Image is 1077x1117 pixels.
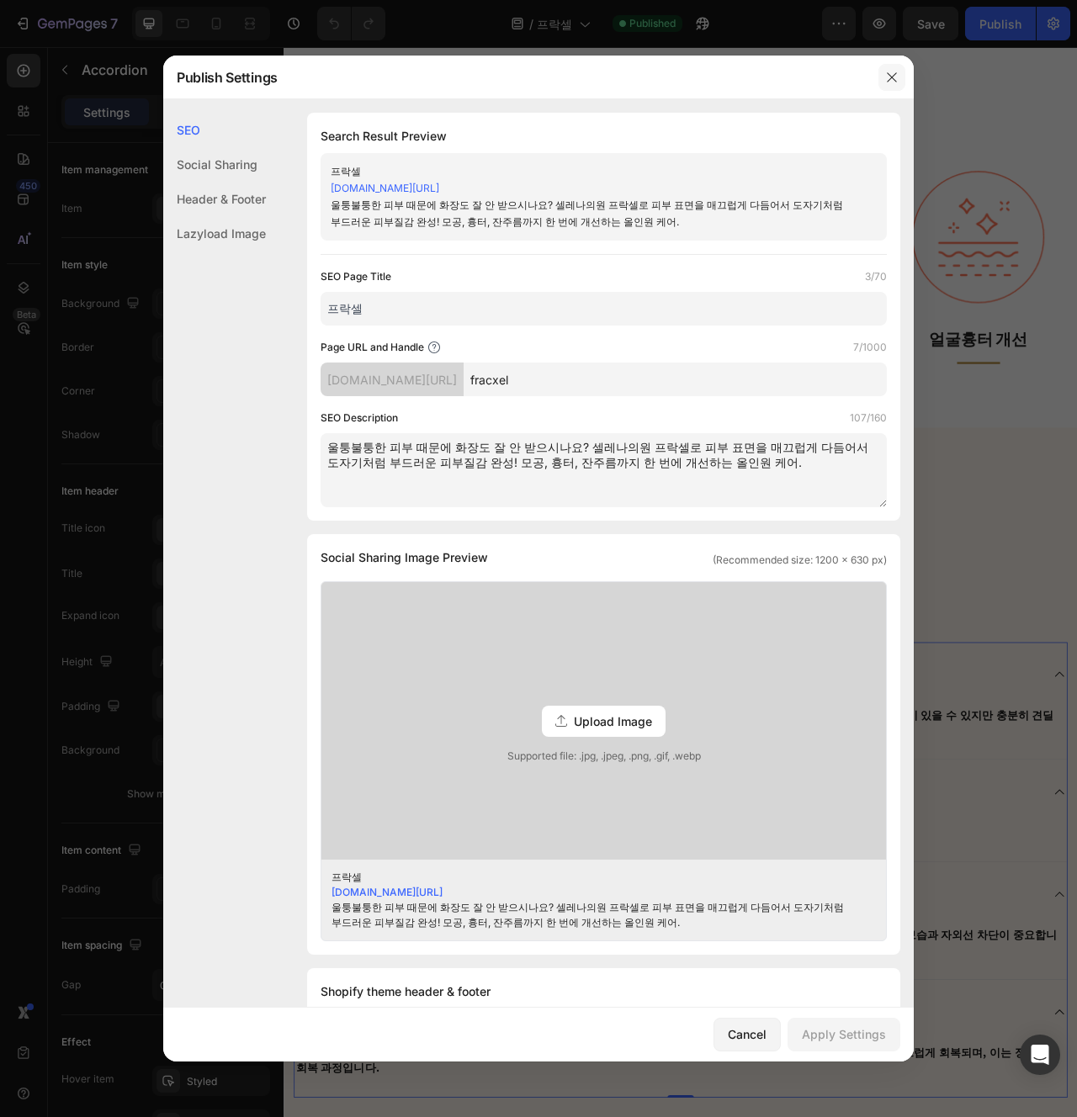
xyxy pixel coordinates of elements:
[15,988,375,1008] strong: A. 1년에 1~2번, 6개월 정도 간격을 두고 시술 권장합니다.
[331,182,439,194] a: [DOMAIN_NAME][URL]
[546,355,716,385] p: 모공축소
[321,1005,887,1035] div: To edit those sections, please follow instruction in
[16,1067,279,1088] p: Q. 시술 후 일상생활이 가능한가요?
[163,56,870,99] div: Publish Settings
[728,1025,767,1043] div: Cancel
[332,870,850,885] div: 프락셀
[34,733,90,749] div: Accordion
[163,113,266,147] div: SEO
[788,1018,900,1051] button: Apply Settings
[321,363,464,396] div: [DOMAIN_NAME][URL]
[321,410,398,426] label: SEO Description
[294,157,463,326] img: Suitable for patients with smaller eyes
[449,617,561,666] strong: 프락셀,
[850,410,887,426] label: 107/160
[163,182,266,216] div: Header & Footer
[321,126,887,146] h1: Search Result Preview
[321,292,887,326] input: Title
[853,339,887,356] label: 7/1000
[396,661,613,710] strong: 자주 묻는 질문
[16,786,289,808] p: [PERSON_NAME] 시술은 아픈가요?
[1020,1035,1060,1075] div: Open Intercom Messenger
[294,355,464,385] p: 잔주름/탄력 개선
[865,268,887,285] label: 3/70
[799,157,968,326] img: Recommended for those concerned about night vision
[13,46,997,130] h2: 프락셀의
[547,157,715,326] img: Ideal for those with active outdoor lifestyles
[163,147,266,182] div: Social Sharing
[15,839,995,877] p: A. 시술 전 마취크림을 도포하여 통증을 최소화합니다. 피코 프락셀은 거의 통증이 없으며, 액션2 프락셀은 약간의 따끔한 느낌이 있을 수 있지만 충분히 견딜 수 있는 정도입니다.
[321,982,887,1002] div: Shopify theme header & footer
[422,84,588,133] strong: 4가지 효과
[331,197,849,230] div: 울퉁불퉁한 피부 때문에 화장도 잘 안 받으시나요? 셀레나의원 프락셀로 피부 표면을 매끄럽게 다듬어서 도자기처럼 부드러운 피부질감 완성! 모공, 흉터, 잔주름까지 한 번에 개선...
[163,216,266,251] div: Lazyload Image
[332,886,443,898] a: [DOMAIN_NAME][URL]
[798,355,968,385] p: 얼굴흉터 개선
[41,354,211,384] p: 콜라겐재생
[802,1025,886,1043] div: Apply Settings
[332,900,850,930] div: 울퉁불퉁한 피부 때문에 화장도 잘 안 받으시나요? 셀레나의원 프락셀로 피부 표면을 매끄럽게 다듬어서 도자기처럼 부드러운 피부질감 완성! 모공, 흉터, 잔주름까지 한 번에 개선...
[321,548,488,568] span: Social Sharing Image Preview
[16,934,245,959] strong: Q. 권장 주기가 어떻게 될까요?
[464,363,887,396] input: Handle
[42,157,210,325] img: Recommended for those with thin corneas
[331,163,849,180] div: 프락셀
[321,268,391,285] label: SEO Page Title
[574,712,652,730] span: Upload Image
[713,553,887,568] span: (Recommended size: 1200 x 630 px)
[714,1018,781,1051] button: Cancel
[321,339,424,356] label: Page URL and Handle
[321,749,886,764] span: Supported file: .jpg, .jpeg, .png, .gif, .webp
